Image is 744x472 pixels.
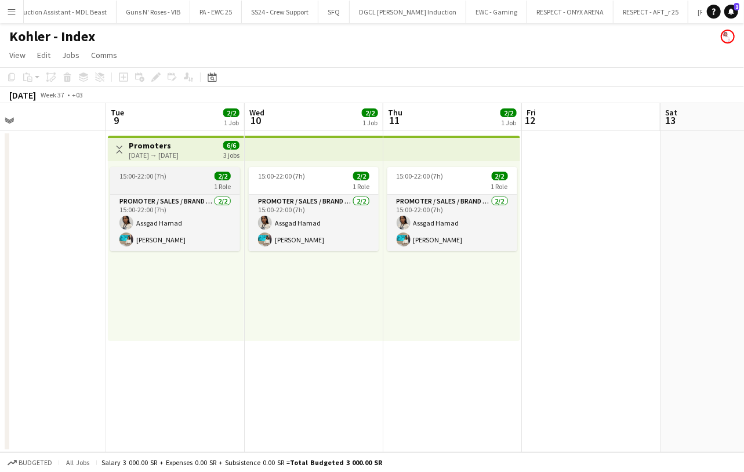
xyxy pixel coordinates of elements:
[109,114,124,127] span: 9
[290,458,382,467] span: Total Budgeted 3 000.00 SR
[111,107,124,118] span: Tue
[57,48,84,63] a: Jobs
[501,118,516,127] div: 1 Job
[527,1,614,23] button: RESPECT - ONYX ARENA
[101,458,382,467] div: Salary 3 000.00 SR + Expenses 0.00 SR + Subsistence 0.00 SR =
[491,182,508,191] span: 1 Role
[249,167,379,251] app-job-card: 15:00-22:00 (7h)2/21 RolePromoter / Sales / Brand Ambassador2/215:00-22:00 (7h)Assgad Hamad[PERSO...
[387,195,517,251] app-card-role: Promoter / Sales / Brand Ambassador2/215:00-22:00 (7h)Assgad Hamad[PERSON_NAME]
[663,114,678,127] span: 13
[1,1,117,23] button: Production Assistant - MDL Beast
[734,3,739,10] span: 1
[492,172,508,180] span: 2/2
[249,195,379,251] app-card-role: Promoter / Sales / Brand Ambassador2/215:00-22:00 (7h)Assgad Hamad[PERSON_NAME]
[110,195,240,251] app-card-role: Promoter / Sales / Brand Ambassador2/215:00-22:00 (7h)Assgad Hamad[PERSON_NAME]
[129,151,179,159] div: [DATE] → [DATE]
[117,1,190,23] button: Guns N' Roses - VIB
[223,150,239,159] div: 3 jobs
[388,107,402,118] span: Thu
[110,167,240,251] app-job-card: 15:00-22:00 (7h)2/21 RolePromoter / Sales / Brand Ambassador2/215:00-22:00 (7h)Assgad Hamad[PERSO...
[91,50,117,60] span: Comms
[9,89,36,101] div: [DATE]
[527,107,536,118] span: Fri
[362,108,378,117] span: 2/2
[724,5,738,19] a: 1
[19,459,52,467] span: Budgeted
[248,114,264,127] span: 10
[242,1,318,23] button: SS24 - Crew Support
[353,172,369,180] span: 2/2
[223,108,239,117] span: 2/2
[249,107,264,118] span: Wed
[37,50,50,60] span: Edit
[62,50,79,60] span: Jobs
[223,141,239,150] span: 6/6
[86,48,122,63] a: Comms
[215,172,231,180] span: 2/2
[258,172,305,180] span: 15:00-22:00 (7h)
[318,1,350,23] button: SFQ
[129,140,179,151] h3: Promoters
[32,48,55,63] a: Edit
[64,458,92,467] span: All jobs
[397,172,444,180] span: 15:00-22:00 (7h)
[525,114,536,127] span: 12
[466,1,527,23] button: EWC - Gaming
[72,90,83,99] div: +03
[119,172,166,180] span: 15:00-22:00 (7h)
[6,456,54,469] button: Budgeted
[190,1,242,23] button: PA - EWC 25
[665,107,678,118] span: Sat
[38,90,67,99] span: Week 37
[353,182,369,191] span: 1 Role
[721,30,735,43] app-user-avatar: Yousef Alotaibi
[350,1,466,23] button: DGCL [PERSON_NAME] Induction
[386,114,402,127] span: 11
[387,167,517,251] app-job-card: 15:00-22:00 (7h)2/21 RolePromoter / Sales / Brand Ambassador2/215:00-22:00 (7h)Assgad Hamad[PERSO...
[5,48,30,63] a: View
[9,28,95,45] h1: Kohler - Index
[614,1,688,23] button: RESPECT - AFT_r 25
[362,118,378,127] div: 1 Job
[214,182,231,191] span: 1 Role
[500,108,517,117] span: 2/2
[224,118,239,127] div: 1 Job
[9,50,26,60] span: View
